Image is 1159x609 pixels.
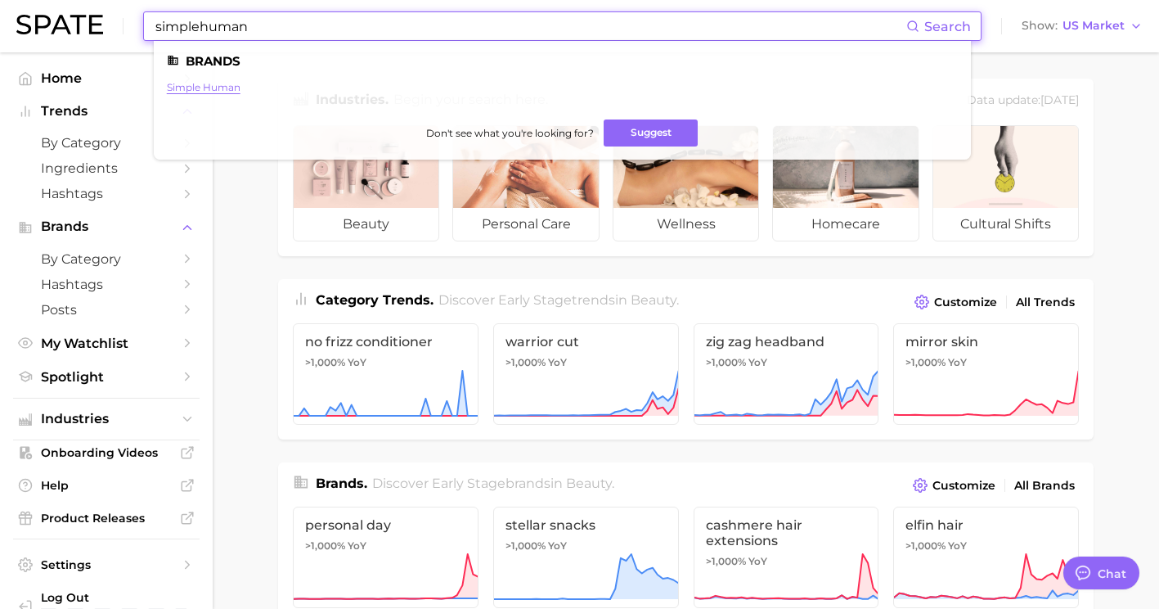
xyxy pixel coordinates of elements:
li: Brands [167,54,958,68]
span: homecare [773,208,918,241]
a: simple human [167,81,240,93]
a: mirror skin>1,000% YoY [893,323,1079,425]
span: zig zag headband [706,334,867,350]
a: Settings [13,553,200,577]
span: My Watchlist [41,336,172,351]
span: Category Trends . [316,292,434,308]
button: Trends [13,99,200,124]
span: YoY [948,356,967,369]
a: Help [13,473,200,498]
span: by Category [41,251,172,267]
a: by Category [13,130,200,156]
span: mirror skin [905,334,1067,350]
span: Show [1022,21,1058,30]
button: ShowUS Market [1017,16,1147,37]
span: personal care [453,208,598,241]
a: zig zag headband>1,000% YoY [694,323,879,425]
span: Don't see what you're looking for? [426,127,594,139]
a: no frizz conditioner>1,000% YoY [293,323,478,425]
span: US Market [1062,21,1125,30]
span: Product Releases [41,511,172,526]
a: Hashtags [13,272,200,297]
span: >1,000% [905,356,946,368]
span: wellness [613,208,758,241]
span: Discover Early Stage trends in . [438,292,679,308]
span: Help [41,478,172,493]
span: All Trends [1016,295,1075,309]
a: wellness [613,125,759,241]
span: Hashtags [41,277,172,292]
span: Customize [934,295,997,309]
span: Industries [41,412,172,426]
span: >1,000% [505,539,546,552]
span: Posts [41,302,172,318]
a: personal day>1,000% YoY [293,507,478,608]
span: YoY [948,539,967,553]
span: cultural shifts [933,208,1078,241]
span: warrior cut [505,334,667,350]
div: Data update: [DATE] [967,90,1079,112]
a: Home [13,65,200,91]
span: YoY [548,356,567,369]
a: Hashtags [13,181,200,206]
a: Spotlight [13,364,200,390]
a: Onboarding Videos [13,440,200,465]
span: YoY [348,356,366,369]
span: Search [924,19,971,34]
span: elfin hair [905,517,1067,533]
span: YoY [748,356,767,369]
span: >1,000% [706,356,746,368]
span: YoY [748,555,767,568]
span: by Category [41,135,172,151]
a: elfin hair>1,000% YoY [893,507,1079,608]
button: Suggest [604,120,698,147]
span: beauty [294,208,438,241]
span: Log Out [41,590,269,605]
span: personal day [305,517,466,533]
span: Discover Early Stage brands in . [372,476,614,491]
a: All Brands [1010,475,1079,497]
span: Hashtags [41,186,172,201]
span: YoY [348,539,366,553]
input: Search here for a brand, industry, or ingredient [154,12,906,40]
span: Customize [932,479,995,493]
a: homecare [772,125,919,241]
span: Brands [41,219,172,234]
a: All Trends [1012,291,1079,314]
a: My Watchlist [13,331,200,356]
button: Customize [910,291,1001,314]
span: >1,000% [305,356,345,368]
span: beauty [631,292,676,308]
span: Settings [41,557,172,572]
span: Ingredients [41,160,172,176]
a: by Category [13,246,200,272]
button: Brands [13,214,200,239]
a: stellar snacks>1,000% YoY [493,507,679,608]
button: Customize [909,474,1000,497]
span: >1,000% [505,356,546,368]
span: cashmere hair extensions [706,517,867,548]
span: Spotlight [41,369,172,385]
span: >1,000% [706,555,746,567]
span: beauty [566,476,612,491]
a: Product Releases [13,506,200,530]
span: Onboarding Videos [41,445,172,460]
span: >1,000% [905,539,946,552]
span: no frizz conditioner [305,334,466,350]
span: Trends [41,104,172,119]
a: cashmere hair extensions>1,000% YoY [694,507,879,608]
span: stellar snacks [505,517,667,533]
span: >1,000% [305,539,345,552]
button: Industries [13,407,200,431]
a: Ingredients [13,156,200,181]
span: Home [41,70,172,86]
img: SPATE [16,15,103,34]
a: cultural shifts [932,125,1079,241]
a: beauty [293,125,439,241]
span: YoY [548,539,567,553]
span: All Brands [1014,479,1075,493]
span: Brands . [316,476,367,491]
a: Posts [13,297,200,323]
a: warrior cut>1,000% YoY [493,323,679,425]
a: personal care [452,125,599,241]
